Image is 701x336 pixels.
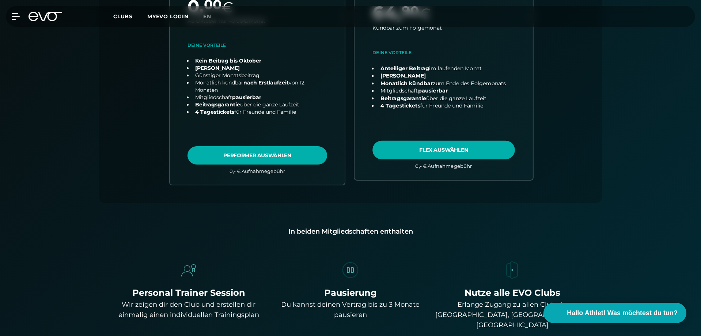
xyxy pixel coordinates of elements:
[113,13,133,20] span: Clubs
[111,286,267,299] div: Personal Trainer Session
[502,260,523,280] img: evofitness
[567,308,678,318] span: Hallo Athlet! Was möchtest du tun?
[340,260,361,280] img: evofitness
[111,226,590,237] div: In beiden Mitgliedschaften enthalten
[203,12,220,21] a: en
[273,299,429,320] div: Du kannst deinen Vertrag bis zu 3 Monate pausieren
[434,299,590,330] div: Erlange Zugang zu allen Clubs in [GEOGRAPHIC_DATA], [GEOGRAPHIC_DATA] & [GEOGRAPHIC_DATA]
[273,286,429,299] div: Pausierung
[111,299,267,320] div: Wir zeigen dir den Club und erstellen dir einmalig einen individuellen Trainingsplan
[434,286,590,299] div: Nutze alle EVO Clubs
[203,13,211,20] span: en
[543,303,686,323] button: Hallo Athlet! Was möchtest du tun?
[147,13,189,20] a: MYEVO LOGIN
[113,13,147,20] a: Clubs
[178,260,199,280] img: evofitness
